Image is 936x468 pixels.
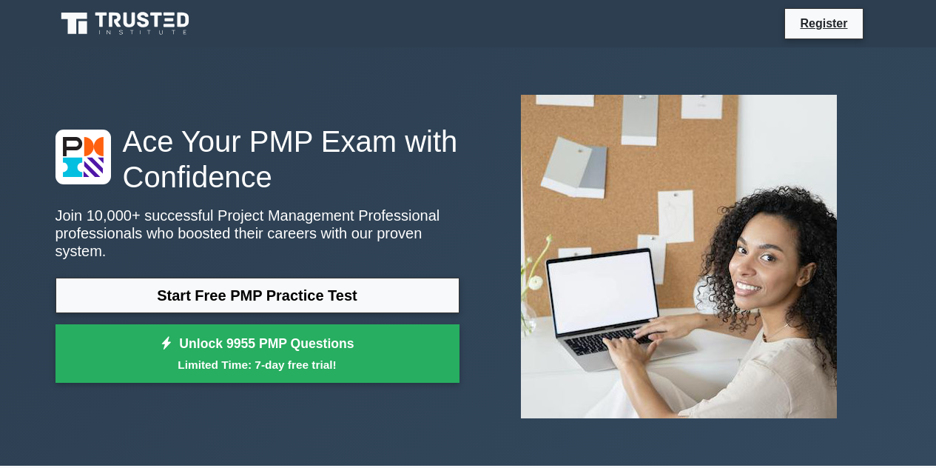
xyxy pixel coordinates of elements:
a: Register [791,14,856,33]
a: Start Free PMP Practice Test [55,278,459,313]
p: Join 10,000+ successful Project Management Professional professionals who boosted their careers w... [55,207,459,260]
a: Unlock 9955 PMP QuestionsLimited Time: 7-day free trial! [55,324,459,384]
h1: Ace Your PMP Exam with Confidence [55,124,459,195]
small: Limited Time: 7-day free trial! [74,356,441,373]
